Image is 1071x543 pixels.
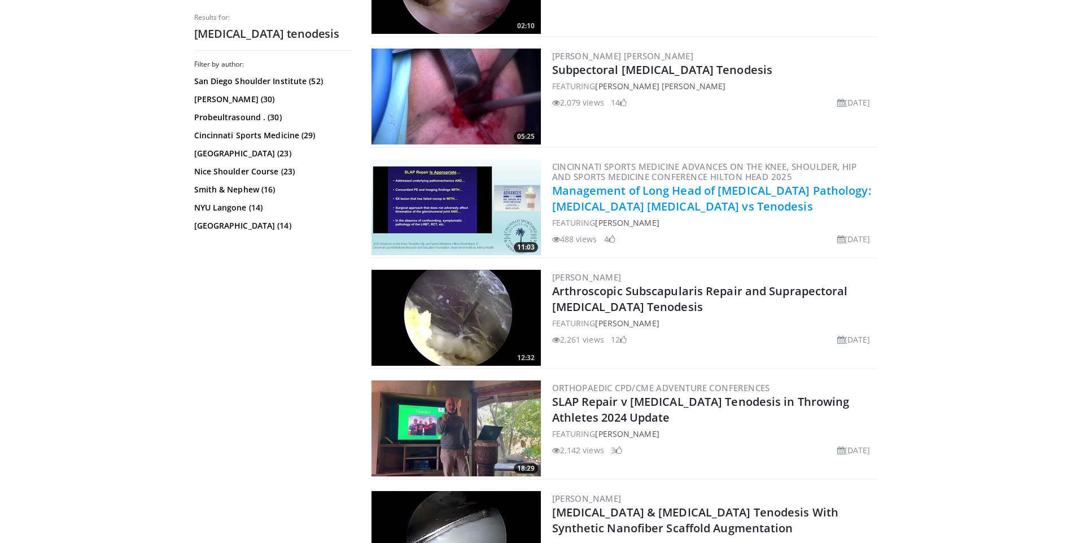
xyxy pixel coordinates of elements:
p: Results for: [194,13,352,22]
img: 48de5106-7802-4964-add5-08705fb64288.300x170_q85_crop-smart_upscale.jpg [371,49,541,144]
li: [DATE] [837,97,871,108]
a: [PERSON_NAME] [595,318,659,329]
div: FEATURING [552,317,875,329]
li: [DATE] [837,334,871,345]
a: Management of Long Head of [MEDICAL_DATA] Pathology: [MEDICAL_DATA] [MEDICAL_DATA] vs Tenodesis [552,183,871,214]
a: [PERSON_NAME] [PERSON_NAME] [552,50,694,62]
a: Arthroscopic Subscapularis Repair and Suprapectoral [MEDICAL_DATA] Tenodesis [552,283,848,314]
h2: [MEDICAL_DATA] tenodesis [194,27,352,41]
li: 2,079 views [552,97,604,108]
li: 3 [611,444,622,456]
span: 11:03 [514,242,538,252]
img: ab3bb19f-d558-4ff0-a850-801432bddc12.300x170_q85_crop-smart_upscale.jpg [371,159,541,255]
a: [PERSON_NAME] [PERSON_NAME] [595,81,725,91]
img: 4adf58a9-0957-4267-ab71-ef40865afaec.300x170_q85_crop-smart_upscale.jpg [371,380,541,476]
a: [PERSON_NAME] (30) [194,94,349,105]
div: FEATURING [552,217,875,229]
span: 05:25 [514,132,538,142]
li: 14 [611,97,627,108]
a: 18:29 [371,380,541,476]
div: FEATURING [552,428,875,440]
a: [GEOGRAPHIC_DATA] (14) [194,220,349,231]
a: 12:32 [371,270,541,366]
a: Subpectoral [MEDICAL_DATA] Tenodesis [552,62,773,77]
a: [MEDICAL_DATA] & [MEDICAL_DATA] Tenodesis With Synthetic Nanofiber Scaffold Augmentation [552,505,839,536]
li: 2,142 views [552,444,604,456]
a: San Diego Shoulder Institute (52) [194,76,349,87]
a: Cincinnati Sports Medicine (29) [194,130,349,141]
a: [PERSON_NAME] [595,217,659,228]
img: c337ef87-a3cf-4305-b7ec-d149522cf97f.300x170_q85_crop-smart_upscale.jpg [371,270,541,366]
span: 12:32 [514,353,538,363]
li: 12 [611,334,627,345]
a: NYU Langone (14) [194,202,349,213]
a: 11:03 [371,159,541,255]
span: 18:29 [514,463,538,474]
li: [DATE] [837,233,871,245]
a: 05:25 [371,49,541,144]
a: SLAP Repair v [MEDICAL_DATA] Tenodesis in Throwing Athletes 2024 Update [552,394,850,425]
li: 4 [604,233,615,245]
a: [PERSON_NAME] [552,271,622,283]
a: Orthopaedic CPD/CME Adventure Conferences [552,382,770,393]
a: Cincinnati Sports Medicine Advances on the Knee, Shoulder, Hip and Sports Medicine Conference Hil... [552,161,857,182]
a: Smith & Nephew (16) [194,184,349,195]
a: [GEOGRAPHIC_DATA] (23) [194,148,349,159]
a: Probeultrasound . (30) [194,112,349,123]
li: 2,261 views [552,334,604,345]
li: [DATE] [837,444,871,456]
span: 02:10 [514,21,538,31]
a: [PERSON_NAME] [595,428,659,439]
a: [PERSON_NAME] [552,493,622,504]
a: Nice Shoulder Course (23) [194,166,349,177]
h3: Filter by author: [194,60,352,69]
div: FEATURING [552,80,875,92]
li: 488 views [552,233,597,245]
